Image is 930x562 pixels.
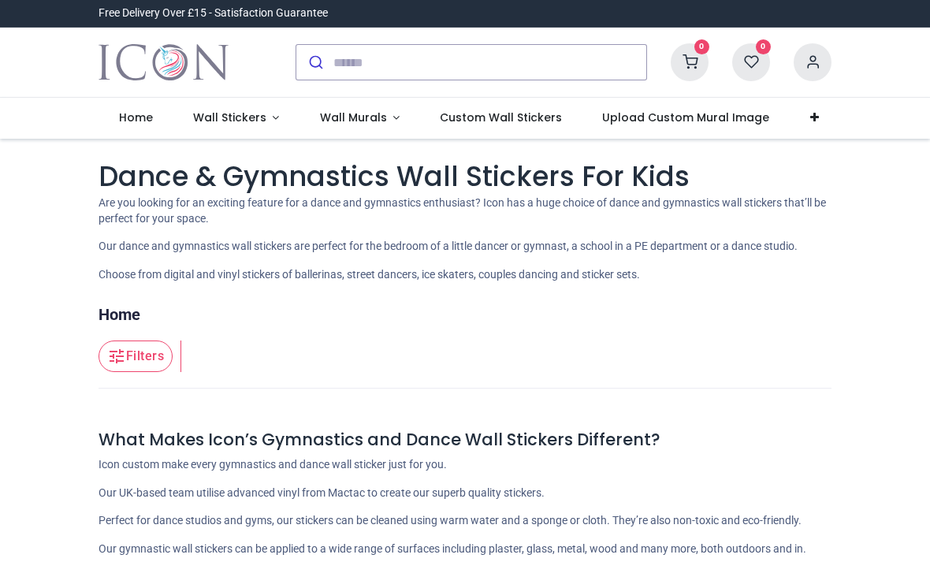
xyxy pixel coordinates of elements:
h1: Dance & Gymnastics Wall Stickers For Kids [99,158,831,196]
a: Logo of Icon Wall Stickers [99,40,229,84]
p: Icon custom make every gymnastics and dance wall sticker just for you. [99,457,831,473]
a: Wall Murals [299,98,420,139]
span: Home [119,110,153,125]
p: Perfect for dance studios and gyms, our stickers can be cleaned using warm water and a sponge or ... [99,513,831,529]
a: Wall Stickers [173,98,299,139]
span: Custom Wall Stickers [440,110,562,125]
p: Our gymnastic wall stickers can be applied to a wide range of surfaces including plaster, glass, ... [99,542,831,557]
sup: 0 [756,39,771,54]
p: Our UK-based team utilise advanced vinyl from Mactac to create our superb quality stickers. [99,486,831,501]
img: Icon Wall Stickers [99,40,229,84]
p: Choose from digital and vinyl stickers of ballerinas, street dancers, ice skaters, couples dancin... [99,267,831,283]
a: 0 [671,55,709,68]
div: Free Delivery Over £15 - Satisfaction Guarantee [99,6,328,21]
span: Wall Murals [320,110,387,125]
button: Filters [99,341,173,372]
p: Our dance and gymnastics wall stickers are perfect for the bedroom of a little dancer or gymnast,... [99,239,831,255]
span: Upload Custom Mural Image [602,110,769,125]
span: Wall Stickers [193,110,266,125]
sup: 0 [694,39,709,54]
iframe: Customer reviews powered by Trustpilot [500,6,831,21]
button: Submit [296,45,333,80]
p: Are you looking for an exciting feature for a dance and gymnastics enthusiast? Icon has a huge ch... [99,195,831,226]
h4: What Makes Icon’s Gymnastics and Dance Wall Stickers Different? [99,428,831,451]
a: 0 [732,55,770,68]
a: Home [99,303,140,326]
